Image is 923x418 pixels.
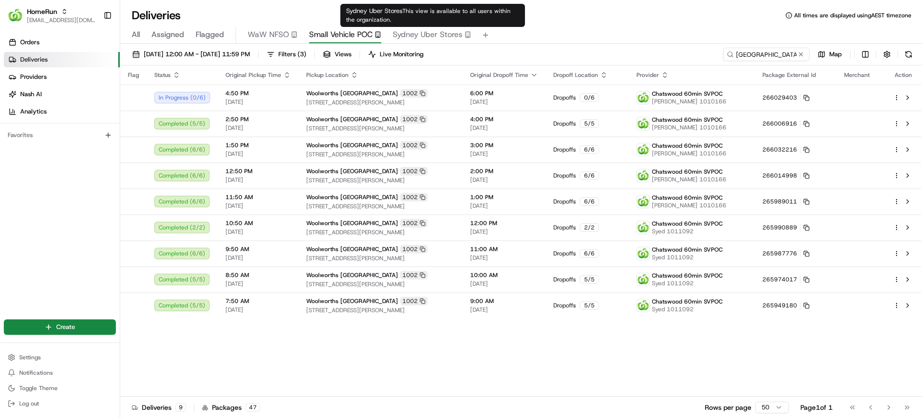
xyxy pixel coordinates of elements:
span: Log out [19,400,39,407]
span: [DATE] [470,306,538,314]
span: Providers [20,73,47,81]
span: 10:00 AM [470,271,538,279]
div: 1002 [400,245,428,253]
div: 6 / 6 [580,145,599,154]
div: 1002 [400,89,428,98]
a: Deliveries [4,52,120,67]
span: Chatswood 60min SVPOC [652,220,723,228]
span: Syed 1011092 [652,253,723,261]
span: Views [335,50,351,59]
img: ww.png [637,221,649,234]
span: All [132,29,140,40]
span: Woolworths [GEOGRAPHIC_DATA] [306,141,398,149]
div: 0 / 6 [580,93,599,102]
div: 6 / 6 [580,197,599,206]
span: Woolworths [GEOGRAPHIC_DATA] [306,297,398,305]
span: [DATE] [225,176,291,184]
span: Woolworths [GEOGRAPHIC_DATA] [306,193,398,201]
div: 1002 [400,167,428,176]
p: Rows per page [705,403,751,412]
span: Create [56,323,75,331]
h1: Deliveries [132,8,181,23]
span: WaW NFSO [248,29,289,40]
span: Chatswood 60min SVPOC [652,272,723,279]
span: HomeRun [27,7,57,16]
span: Flagged [196,29,224,40]
span: Live Monitoring [380,50,424,59]
span: Filters [278,50,306,59]
span: [DATE] [225,150,291,158]
div: Deliveries [132,403,186,412]
span: [STREET_ADDRESS][PERSON_NAME] [306,228,455,236]
button: Toggle Theme [4,381,116,395]
span: [STREET_ADDRESS][PERSON_NAME] [306,203,455,210]
button: 265987776 [762,250,810,257]
span: This view is available to all users within the organization. [346,7,511,24]
span: Dropoff Location [553,71,598,79]
span: 12:00 PM [470,219,538,227]
span: Assigned [151,29,184,40]
span: Small Vehicle POC [309,29,373,40]
span: ( 3 ) [298,50,306,59]
span: Woolworths [GEOGRAPHIC_DATA] [306,271,398,279]
span: [DATE] [225,228,291,236]
img: ww.png [637,91,649,104]
div: 1002 [400,193,428,202]
span: [DATE] [470,280,538,288]
span: Syed 1011092 [652,228,723,235]
span: 4:00 PM [470,115,538,123]
span: Syed 1011092 [652,279,723,287]
span: [DATE] [225,202,291,210]
span: Chatswood 60min SVPOC [652,168,723,176]
span: Toggle Theme [19,384,58,392]
span: [PERSON_NAME] 1010166 [652,176,726,183]
img: HomeRun [8,8,23,23]
a: Providers [4,69,120,85]
span: Dropoffs [553,120,576,127]
img: ww.png [637,143,649,156]
div: 5 / 5 [580,275,599,284]
span: [DATE] [470,202,538,210]
button: HomeRunHomeRun[EMAIL_ADDRESS][DOMAIN_NAME] [4,4,100,27]
span: 1:00 PM [470,193,538,201]
a: Analytics [4,104,120,119]
span: [DATE] [225,280,291,288]
span: Dropoffs [553,198,576,205]
span: [DATE] [470,176,538,184]
span: 7:50 AM [225,297,291,305]
span: Woolworths [GEOGRAPHIC_DATA] [306,219,398,227]
span: 266014998 [762,172,797,179]
span: [DATE] [470,228,538,236]
span: Original Pickup Time [225,71,281,79]
span: Dropoffs [553,172,576,179]
span: Notifications [19,369,53,377]
span: Woolworths [GEOGRAPHIC_DATA] [306,167,398,175]
button: [DATE] 12:00 AM - [DATE] 11:59 PM [128,48,254,61]
span: [DATE] [225,306,291,314]
div: Action [893,71,913,79]
img: ww.png [637,195,649,208]
span: Package External Id [762,71,816,79]
button: Log out [4,397,116,410]
span: Analytics [20,107,47,116]
button: 265974017 [762,276,810,283]
div: 1002 [400,271,428,279]
div: 1002 [400,141,428,150]
span: [STREET_ADDRESS][PERSON_NAME] [306,280,455,288]
span: Chatswood 60min SVPOC [652,142,723,150]
div: Packages [202,403,260,412]
button: 266029403 [762,94,810,101]
button: 266032216 [762,146,810,153]
span: Syed 1011092 [652,305,723,313]
button: 265989011 [762,198,810,205]
div: 2 / 2 [580,223,599,232]
span: Dropoffs [553,94,576,101]
span: Original Dropoff Time [470,71,528,79]
button: Views [319,48,356,61]
span: Merchant [844,71,870,79]
div: 6 / 6 [580,249,599,258]
span: Nash AI [20,90,42,99]
span: 266029403 [762,94,797,101]
span: [STREET_ADDRESS][PERSON_NAME] [306,125,455,132]
span: Status [154,71,171,79]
